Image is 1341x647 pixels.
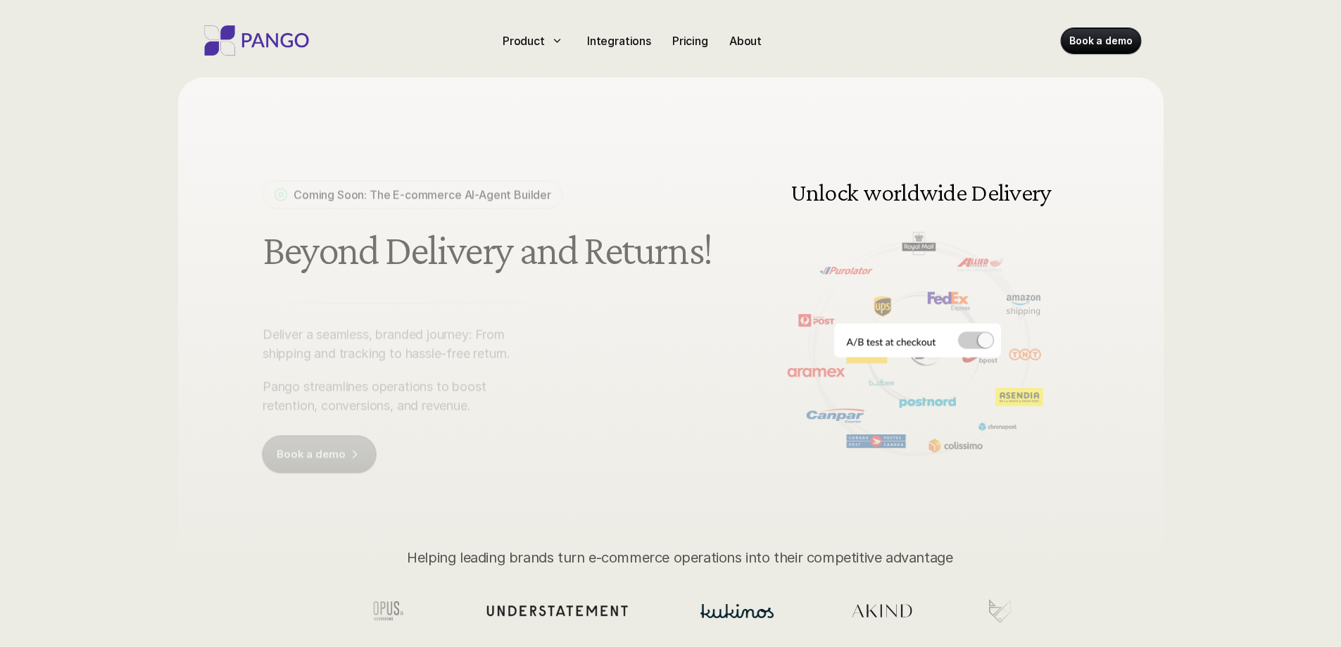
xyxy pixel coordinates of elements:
[1044,301,1065,322] button: Next
[294,187,551,203] p: Coming Soon: The E-commerce AI-Agent Builder
[724,30,767,52] a: About
[771,301,792,322] img: Back Arrow
[581,30,657,52] a: Integrations
[729,32,762,49] p: About
[587,32,651,49] p: Integrations
[757,148,1079,474] img: Delivery and shipping management software doing A/B testing at the checkout for different carrier...
[1044,301,1065,322] img: Next Arrow
[503,32,545,49] p: Product
[771,301,792,322] button: Previous
[263,227,717,273] h1: Beyond Delivery and Returns!
[277,447,345,461] p: Book a demo
[672,32,708,49] p: Pricing
[1061,28,1140,54] a: Book a demo
[1069,34,1132,48] p: Book a demo
[263,436,376,472] a: Book a demo
[667,30,714,52] a: Pricing
[263,325,535,363] p: Deliver a seamless, branded journey: From shipping and tracking to hassle-free return.
[787,180,1054,205] h3: Unlock worldwide Delivery
[263,377,535,415] p: Pango streamlines operations to boost retention, conversions, and revenue.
